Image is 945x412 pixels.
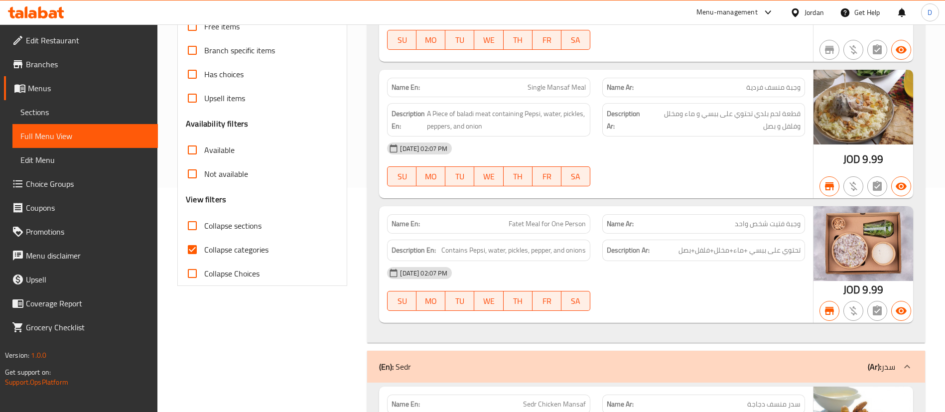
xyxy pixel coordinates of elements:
[862,149,883,169] span: 9.99
[607,108,645,132] strong: Description Ar:
[12,124,158,148] a: Full Menu View
[537,169,557,184] span: FR
[607,82,634,93] strong: Name Ar:
[392,108,425,132] strong: Description En:
[819,301,839,321] button: Branch specific item
[474,166,503,186] button: WE
[441,244,586,257] span: Contains Pepsi, water, pickles, pepper, and onions
[186,118,248,130] h3: Availability filters
[891,176,911,196] button: Available
[646,108,801,132] span: قطعة لحم بلدي تحتوي على ببسي و ماء ومخلل وفلفل و بصل
[416,166,445,186] button: MO
[508,294,529,308] span: TH
[928,7,932,18] span: D
[26,226,150,238] span: Promotions
[26,250,150,262] span: Menu disclaimer
[396,144,451,153] span: [DATE] 02:07 PM
[392,82,420,93] strong: Name En:
[420,169,441,184] span: MO
[204,68,244,80] span: Has choices
[4,28,158,52] a: Edit Restaurant
[678,244,801,257] span: تحتوي على ببسي +ماء+مخلل+فلفل+بصل
[427,108,585,132] span: A Piece of baladi meat containing Pepsi, water, pickles, peppers, and onion
[396,269,451,278] span: [DATE] 02:07 PM
[509,219,586,229] span: Fatet Meal for One Person
[379,359,394,374] b: (En):
[204,244,269,256] span: Collapse categories
[420,33,441,47] span: MO
[204,20,240,32] span: Free items
[204,92,245,104] span: Upsell items
[387,30,416,50] button: SU
[843,176,863,196] button: Purchased item
[392,169,412,184] span: SU
[867,301,887,321] button: Not has choices
[537,294,557,308] span: FR
[445,166,474,186] button: TU
[392,294,412,308] span: SU
[813,206,913,281] img: %D9%88%D8%AC%D8%A8%D8%A9_%D9%81%D8%AA%D9%8A%D8%AA_%D8%B4%D8%AE%D8%B5_%D9%88%D8%A7%D8%AD%D8%AF6389...
[392,219,420,229] strong: Name En:
[508,33,529,47] span: TH
[565,169,586,184] span: SA
[4,220,158,244] a: Promotions
[533,30,561,50] button: FR
[392,399,420,410] strong: Name En:
[565,294,586,308] span: SA
[5,376,68,389] a: Support.OpsPlatform
[20,106,150,118] span: Sections
[4,76,158,100] a: Menus
[387,291,416,311] button: SU
[28,82,150,94] span: Menus
[746,82,801,93] span: وجبة منسف فردية
[862,280,883,299] span: 9.99
[565,33,586,47] span: SA
[449,33,470,47] span: TU
[4,172,158,196] a: Choice Groups
[843,40,863,60] button: Purchased item
[392,244,436,257] strong: Description En:
[504,291,533,311] button: TH
[12,100,158,124] a: Sections
[4,196,158,220] a: Coupons
[735,219,801,229] span: وجبة فتيت شخص واحد
[4,244,158,268] a: Menu disclaimer
[5,366,51,379] span: Get support on:
[504,166,533,186] button: TH
[843,301,863,321] button: Purchased item
[843,280,860,299] span: JOD
[891,301,911,321] button: Available
[26,178,150,190] span: Choice Groups
[26,58,150,70] span: Branches
[416,291,445,311] button: MO
[747,399,801,410] span: سدر منسف دجاجة
[607,244,650,257] strong: Description Ar:
[819,176,839,196] button: Branch specific item
[504,30,533,50] button: TH
[508,169,529,184] span: TH
[392,33,412,47] span: SU
[868,359,881,374] b: (Ar):
[204,220,262,232] span: Collapse sections
[186,194,226,205] h3: View filters
[204,144,235,156] span: Available
[4,52,158,76] a: Branches
[20,154,150,166] span: Edit Menu
[31,349,46,362] span: 1.0.0
[5,349,29,362] span: Version:
[868,361,895,373] p: سدر
[805,7,824,18] div: Jordan
[379,361,411,373] p: Sedr
[561,30,590,50] button: SA
[819,40,839,60] button: Not branch specific item
[26,297,150,309] span: Coverage Report
[387,166,416,186] button: SU
[445,291,474,311] button: TU
[696,6,758,18] div: Menu-management
[478,169,499,184] span: WE
[449,169,470,184] span: TU
[478,33,499,47] span: WE
[26,202,150,214] span: Coupons
[26,34,150,46] span: Edit Restaurant
[420,294,441,308] span: MO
